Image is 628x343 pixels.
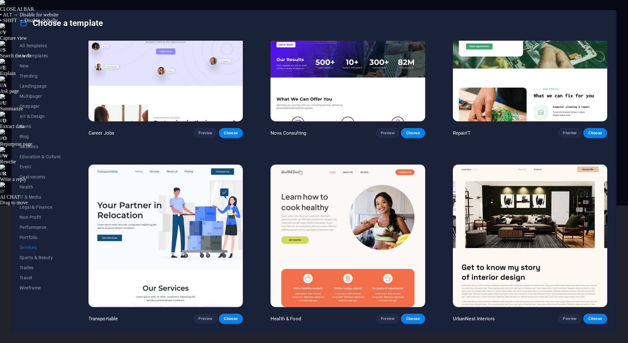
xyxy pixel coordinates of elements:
span: Non-Profit [20,215,61,220]
button: Preview [193,314,217,324]
button: Preview [558,314,582,324]
img: UrbanNest Interiors [453,165,607,307]
p: Transportable [88,316,118,322]
img: Transportable [88,165,243,307]
span: Performance [20,225,61,230]
img: Health & Food [271,165,425,307]
span: Choose [588,316,602,321]
button: Choose [583,314,607,324]
button: Legal & Finance [20,202,61,212]
span: Wireframe [20,285,61,290]
span: Choose [224,316,238,321]
p: Health & Food [271,316,301,322]
button: Portfolio [20,232,61,242]
button: Choose [401,314,425,324]
button: Choose [219,314,243,324]
button: Non-Profit [20,212,61,222]
span: Portfolio [20,235,61,240]
button: Wireframe [20,283,61,293]
button: Trades [20,263,61,273]
button: Preview [376,314,400,324]
span: Preview [381,316,395,321]
span: Travel [20,275,61,280]
span: Choose [406,316,420,321]
button: Services [20,242,61,253]
p: UrbanNest Interiors [453,316,495,322]
button: Travel [20,273,61,283]
span: Preview [198,316,212,321]
span: Services [20,245,61,250]
span: Preview [563,316,577,321]
span: Legal & Finance [20,205,61,210]
span: Sports & Beauty [20,255,61,260]
button: Sports & Beauty [20,253,61,263]
button: Performance [20,222,61,232]
span: Trades [20,265,61,270]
